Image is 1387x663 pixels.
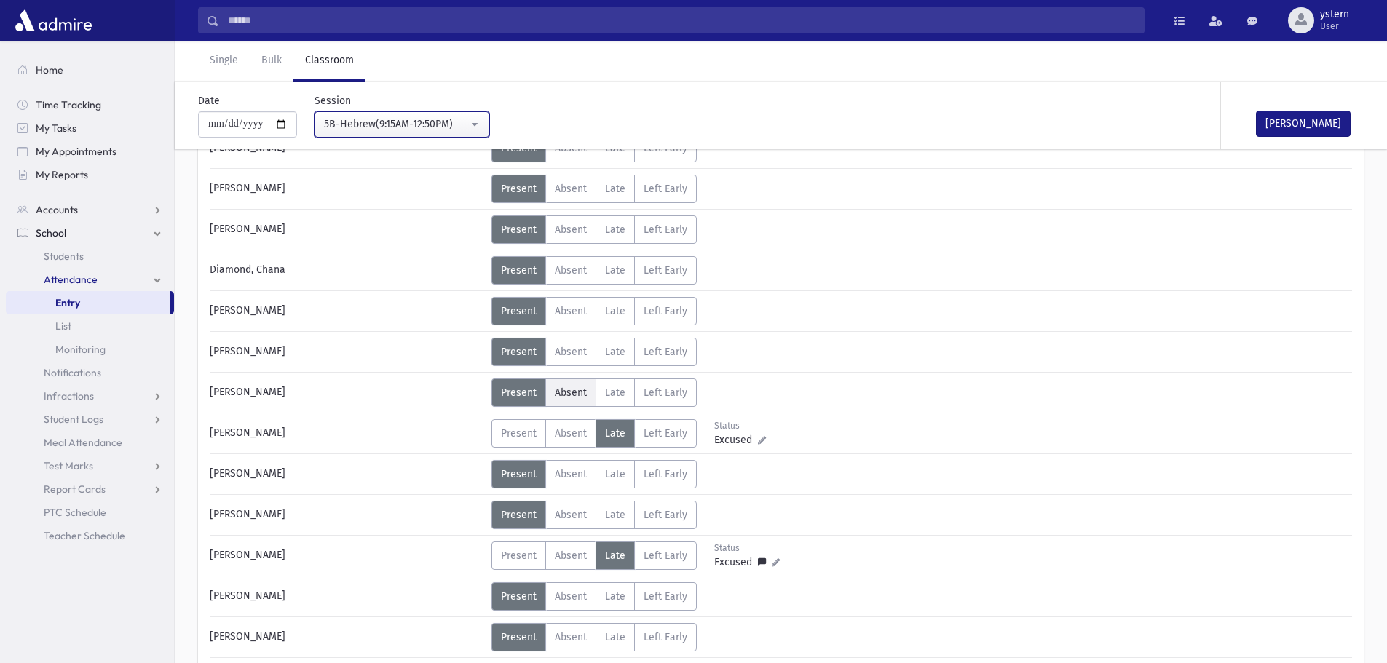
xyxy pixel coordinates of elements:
span: PTC Schedule [44,506,106,519]
span: ystern [1320,9,1349,20]
span: Accounts [36,203,78,216]
span: Left Early [644,223,687,236]
span: Left Early [644,427,687,440]
span: Present [501,549,537,562]
a: Attendance [6,268,174,291]
span: Attendance [44,273,98,286]
span: Late [605,509,625,521]
span: Left Early [644,549,687,562]
div: AttTypes [491,623,697,651]
span: Absent [555,386,587,399]
a: Infractions [6,384,174,408]
span: Late [605,468,625,480]
span: Absent [555,264,587,277]
span: Absent [555,468,587,480]
div: [PERSON_NAME] [202,582,491,611]
span: Present [501,305,537,317]
a: Time Tracking [6,93,174,116]
span: Test Marks [44,459,93,472]
span: Present [501,386,537,399]
span: Present [501,468,537,480]
a: Accounts [6,198,174,221]
span: Late [605,264,625,277]
a: My Appointments [6,140,174,163]
span: Left Early [644,590,687,603]
a: Classroom [293,41,365,82]
div: [PERSON_NAME] [202,419,491,448]
span: Absent [555,509,587,521]
a: List [6,314,174,338]
div: AttTypes [491,582,697,611]
a: Home [6,58,174,82]
button: 5B-Hebrew(9:15AM-12:50PM) [315,111,489,138]
span: Late [605,386,625,399]
span: Late [605,549,625,562]
span: Present [501,183,537,195]
div: [PERSON_NAME] [202,460,491,488]
button: [PERSON_NAME] [1256,111,1351,137]
div: AttTypes [491,297,697,325]
span: Late [605,427,625,440]
div: [PERSON_NAME] [202,215,491,244]
span: Absent [555,549,587,562]
div: AttTypes [491,501,697,529]
div: AttTypes [491,419,697,448]
div: AttTypes [491,338,697,366]
div: [PERSON_NAME] [202,338,491,366]
span: Late [605,223,625,236]
span: Monitoring [55,343,106,356]
span: Left Early [644,346,687,358]
span: Late [605,346,625,358]
a: Teacher Schedule [6,524,174,547]
span: Absent [555,305,587,317]
span: Notifications [44,366,101,379]
a: Single [198,41,250,82]
a: PTC Schedule [6,501,174,524]
span: Left Early [644,631,687,643]
span: Report Cards [44,483,106,496]
label: Session [315,93,351,108]
span: Absent [555,183,587,195]
a: Entry [6,291,170,314]
span: List [55,319,71,333]
span: Students [44,250,84,263]
div: AttTypes [491,460,697,488]
input: Search [219,7,1144,33]
a: Students [6,245,174,268]
span: Excused [714,555,758,570]
div: 5B-Hebrew(9:15AM-12:50PM) [324,116,468,132]
span: Absent [555,346,587,358]
a: Student Logs [6,408,174,431]
span: Left Early [644,305,687,317]
span: Left Early [644,264,687,277]
a: Monitoring [6,338,174,361]
span: Late [605,183,625,195]
span: Left Early [644,468,687,480]
span: Left Early [644,386,687,399]
span: My Reports [36,168,88,181]
div: [PERSON_NAME] [202,623,491,651]
div: AttTypes [491,378,697,407]
div: AttTypes [491,541,697,570]
span: Absent [555,631,587,643]
div: [PERSON_NAME] [202,541,491,570]
span: School [36,226,66,239]
div: [PERSON_NAME] [202,175,491,203]
div: [PERSON_NAME] [202,378,491,407]
span: Infractions [44,389,94,402]
span: Time Tracking [36,98,101,111]
span: Left Early [644,183,687,195]
a: Meal Attendance [6,431,174,454]
label: Date [198,93,220,108]
span: Absent [555,223,587,236]
span: Absent [555,427,587,440]
div: [PERSON_NAME] [202,501,491,529]
span: Home [36,63,63,76]
span: Late [605,590,625,603]
span: Present [501,264,537,277]
span: Present [501,346,537,358]
a: School [6,221,174,245]
a: Test Marks [6,454,174,477]
span: My Appointments [36,145,116,158]
span: Teacher Schedule [44,529,125,542]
